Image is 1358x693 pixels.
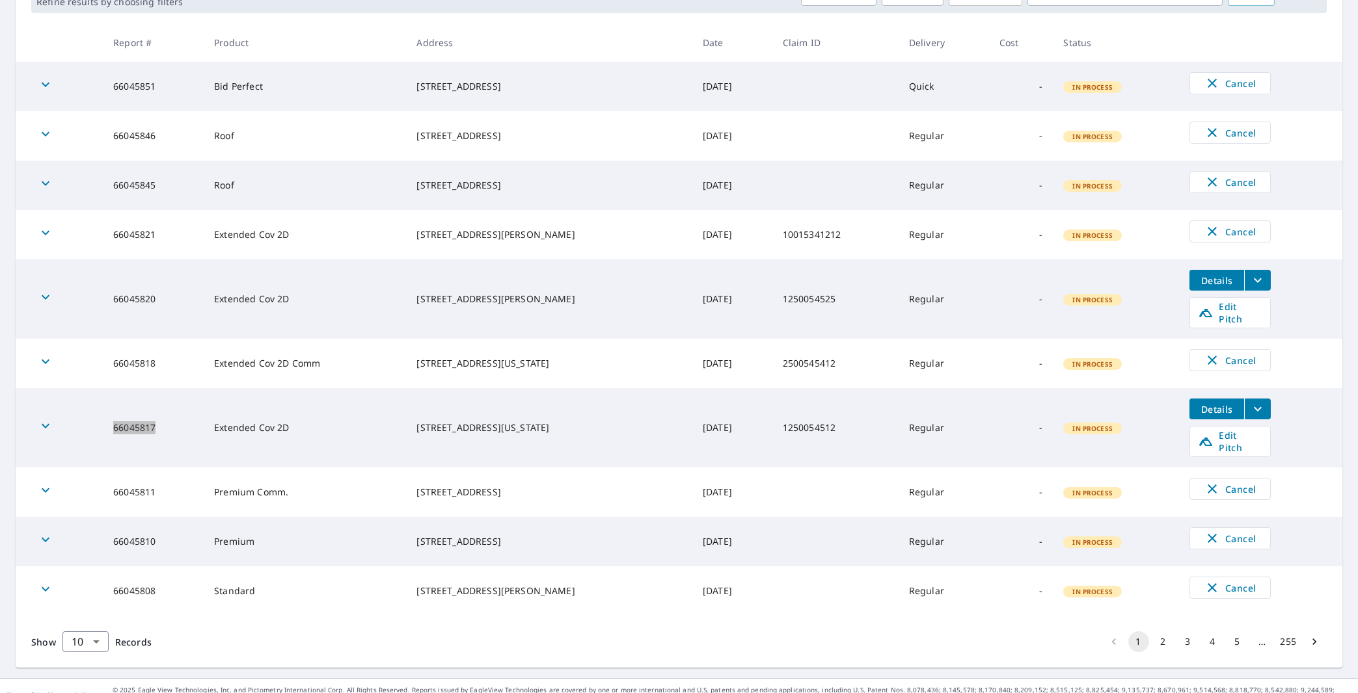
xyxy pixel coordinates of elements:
[416,535,682,548] div: [STREET_ADDRESS]
[416,357,682,370] div: [STREET_ADDRESS][US_STATE]
[692,517,772,566] td: [DATE]
[1189,220,1271,242] button: Cancel
[1198,429,1262,454] span: Edit Pitch
[1203,174,1257,190] span: Cancel
[692,259,772,339] td: [DATE]
[1202,631,1223,652] button: Go to page 4
[692,388,772,467] td: [DATE]
[1189,426,1271,457] a: Edit Pitch
[899,62,989,111] td: Quick
[692,339,772,388] td: [DATE]
[772,339,899,388] td: 2500545412
[989,210,1053,259] td: -
[989,388,1053,467] td: -
[989,517,1053,566] td: -
[1203,224,1257,239] span: Cancel
[204,467,406,517] td: Premium Comm.
[692,566,772,616] td: [DATE]
[1203,580,1257,595] span: Cancel
[1197,403,1236,415] span: Details
[772,23,899,62] th: Claim ID
[989,111,1053,161] td: -
[692,210,772,259] td: [DATE]
[1065,424,1120,433] span: In Process
[416,584,682,597] div: [STREET_ADDRESS][PERSON_NAME]
[103,210,204,259] td: 66045821
[1189,577,1271,599] button: Cancel
[1189,399,1244,419] button: detailsBtn-66045817
[1153,631,1174,652] button: Go to page 2
[1065,83,1120,92] span: In Process
[899,388,989,467] td: Regular
[204,161,406,210] td: Roof
[416,293,682,306] div: [STREET_ADDRESS][PERSON_NAME]
[1189,478,1271,500] button: Cancel
[1189,72,1271,94] button: Cancel
[772,210,899,259] td: 10015341212
[989,62,1053,111] td: -
[1189,349,1271,371] button: Cancel
[989,566,1053,616] td: -
[204,566,406,616] td: Standard
[1053,23,1179,62] th: Status
[1244,399,1271,419] button: filesDropdownBtn-66045817
[1065,360,1120,369] span: In Process
[103,111,204,161] td: 66045846
[1197,274,1236,287] span: Details
[416,179,682,192] div: [STREET_ADDRESS]
[1252,635,1273,648] div: …
[1203,75,1257,91] span: Cancel
[103,467,204,517] td: 66045811
[899,566,989,616] td: Regular
[1189,171,1271,193] button: Cancel
[692,161,772,210] td: [DATE]
[103,161,204,210] td: 66045845
[204,23,406,62] th: Product
[204,62,406,111] td: Bid Perfect
[416,129,682,142] div: [STREET_ADDRESS]
[772,259,899,339] td: 1250054525
[416,228,682,241] div: [STREET_ADDRESS][PERSON_NAME]
[692,111,772,161] td: [DATE]
[416,421,682,434] div: [STREET_ADDRESS][US_STATE]
[1065,231,1120,240] span: In Process
[1277,631,1300,652] button: Go to page 255
[204,210,406,259] td: Extended Cov 2D
[989,161,1053,210] td: -
[989,467,1053,517] td: -
[1227,631,1248,652] button: Go to page 5
[899,467,989,517] td: Regular
[1189,297,1271,328] a: Edit Pitch
[204,259,406,339] td: Extended Cov 2D
[989,23,1053,62] th: Cost
[103,259,204,339] td: 66045820
[204,339,406,388] td: Extended Cov 2D Comm
[899,210,989,259] td: Regular
[103,62,204,111] td: 66045851
[692,467,772,517] td: [DATE]
[103,566,204,616] td: 66045808
[406,23,692,62] th: Address
[1189,122,1271,144] button: Cancel
[1102,631,1327,652] nav: pagination navigation
[103,388,204,467] td: 66045817
[1203,530,1257,546] span: Cancel
[31,636,56,648] span: Show
[204,111,406,161] td: Roof
[899,517,989,566] td: Regular
[989,339,1053,388] td: -
[416,80,682,93] div: [STREET_ADDRESS]
[772,388,899,467] td: 1250054512
[62,623,109,660] div: 10
[62,631,109,652] div: Show 10 records
[899,339,989,388] td: Regular
[1189,527,1271,549] button: Cancel
[899,259,989,339] td: Regular
[115,636,152,648] span: Records
[1178,631,1199,652] button: Go to page 3
[1189,270,1244,291] button: detailsBtn-66045820
[989,259,1053,339] td: -
[1065,587,1120,596] span: In Process
[103,517,204,566] td: 66045810
[1128,631,1149,652] button: page 1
